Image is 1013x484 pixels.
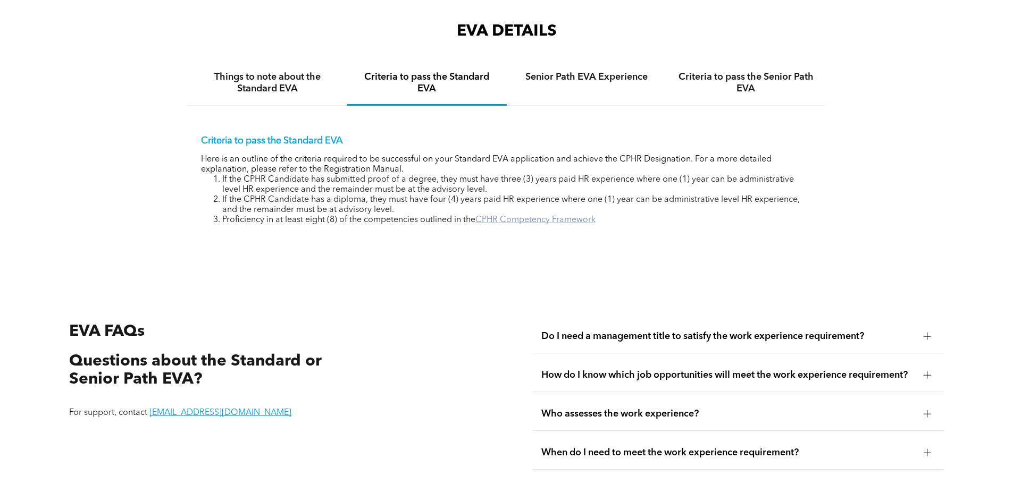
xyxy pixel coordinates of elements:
h4: Senior Path EVA Experience [516,71,657,83]
li: Proficiency in at least eight (8) of the competencies outlined in the [222,215,813,225]
p: Criteria to pass the Standard EVA [201,135,813,147]
h4: Things to note about the Standard EVA [197,71,338,95]
h4: Criteria to pass the Standard EVA [357,71,497,95]
a: [EMAIL_ADDRESS][DOMAIN_NAME] [149,409,291,417]
span: EVA FAQs [69,324,145,339]
li: If the CPHR Candidate has submitted proof of a degree, they must have three (3) years paid HR exp... [222,175,813,195]
span: Questions about the Standard or Senior Path EVA? [69,353,322,388]
span: Who assesses the work experience? [541,408,915,420]
span: How do I know which job opportunities will meet the work experience requirement? [541,369,915,381]
p: Here is an outline of the criteria required to be successful on your Standard EVA application and... [201,155,813,175]
li: If the CPHR Candidate has a diploma, they must have four (4) years paid HR experience where one (... [222,195,813,215]
span: When do I need to meet the work experience requirement? [541,447,915,458]
span: Do I need a management title to satisfy the work experience requirement? [541,330,915,342]
span: EVA DETAILS [457,23,557,39]
span: For support, contact [69,409,147,417]
a: CPHR Competency Framework [475,216,596,224]
h4: Criteria to pass the Senior Path EVA [676,71,816,95]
